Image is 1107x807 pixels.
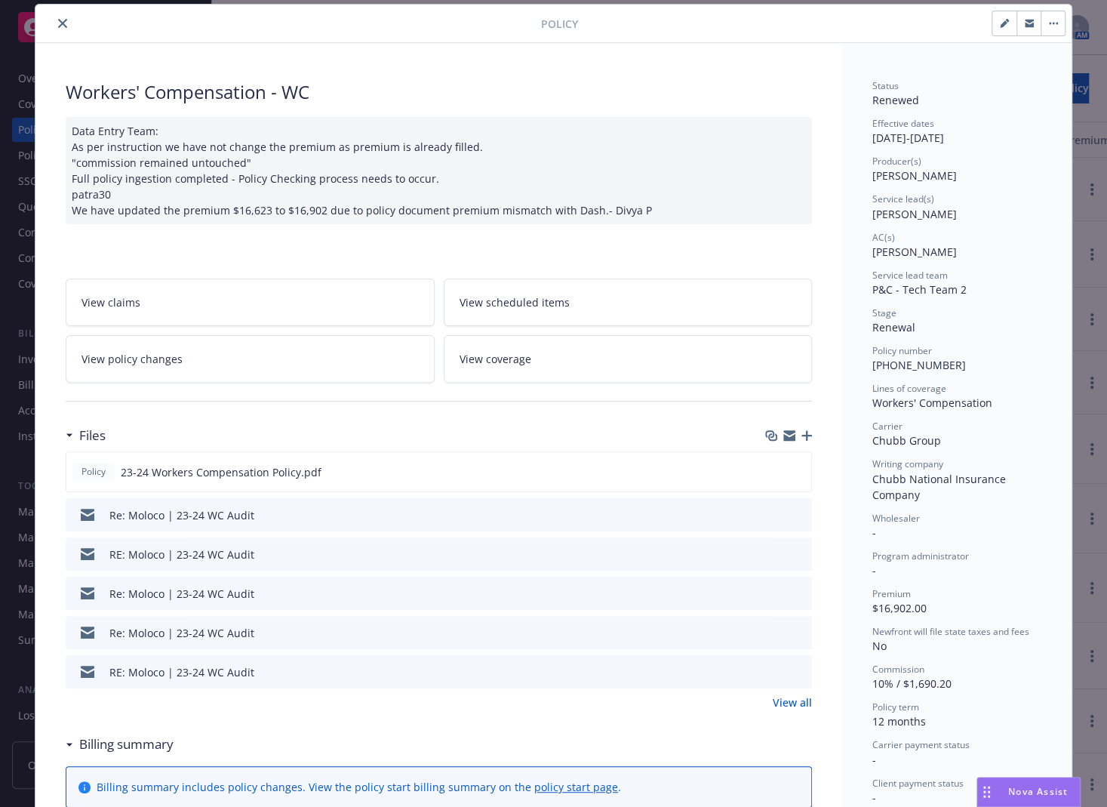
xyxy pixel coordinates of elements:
[768,586,780,602] button: download file
[872,207,957,221] span: [PERSON_NAME]
[872,525,876,540] span: -
[66,426,106,445] div: Files
[872,320,915,334] span: Renewal
[977,778,996,806] div: Drag to move
[792,464,805,480] button: preview file
[1008,785,1068,798] span: Nova Assist
[872,433,941,448] span: Chubb Group
[872,639,887,653] span: No
[109,507,254,523] div: Re: Moloco | 23-24 WC Audit
[872,550,969,562] span: Program administrator
[109,664,254,680] div: RE: Moloco | 23-24 WC Audit
[872,790,876,805] span: -
[66,735,174,754] div: Billing summary
[767,464,780,480] button: download file
[872,753,876,767] span: -
[66,279,435,326] a: View claims
[872,472,1009,502] span: Chubb National Insurance Company
[54,14,72,32] button: close
[872,93,919,107] span: Renewed
[121,464,321,480] span: 23-24 Workers Compensation Policy.pdf
[773,695,812,710] a: View all
[792,507,806,523] button: preview file
[872,245,957,259] span: [PERSON_NAME]
[872,168,957,183] span: [PERSON_NAME]
[79,735,174,754] h3: Billing summary
[66,335,435,383] a: View policy changes
[66,79,812,105] div: Workers' Compensation - WC
[444,335,813,383] a: View coverage
[872,155,921,168] span: Producer(s)
[872,777,964,790] span: Client payment status
[792,625,806,641] button: preview file
[872,676,952,691] span: 10% / $1,690.20
[872,738,970,751] span: Carrier payment status
[460,351,531,367] span: View coverage
[78,465,109,479] span: Policy
[66,117,812,224] div: Data Entry Team: As per instruction we have not change the premium as premium is already filled. ...
[872,563,876,578] span: -
[872,231,895,244] span: AC(s)
[534,780,618,794] a: policy start page
[792,547,806,562] button: preview file
[872,601,927,615] span: $16,902.00
[872,117,934,130] span: Effective dates
[872,714,926,728] span: 12 months
[872,193,934,205] span: Service lead(s)
[768,507,780,523] button: download file
[872,701,919,713] span: Policy term
[81,351,183,367] span: View policy changes
[768,625,780,641] button: download file
[109,586,254,602] div: Re: Moloco | 23-24 WC Audit
[541,16,578,32] span: Policy
[872,269,948,282] span: Service lead team
[872,420,903,433] span: Carrier
[872,306,896,319] span: Stage
[79,426,106,445] h3: Files
[872,625,1029,638] span: Newfront will file state taxes and fees
[872,512,920,525] span: Wholesaler
[792,664,806,680] button: preview file
[109,547,254,562] div: RE: Moloco | 23-24 WC Audit
[872,282,967,297] span: P&C - Tech Team 2
[460,294,570,310] span: View scheduled items
[81,294,140,310] span: View claims
[768,547,780,562] button: download file
[109,625,254,641] div: Re: Moloco | 23-24 WC Audit
[872,663,924,676] span: Commission
[872,382,946,395] span: Lines of coverage
[97,779,621,795] div: Billing summary includes policy changes. View the policy start billing summary on the .
[444,279,813,326] a: View scheduled items
[872,79,899,92] span: Status
[976,777,1081,807] button: Nova Assist
[872,117,1041,146] div: [DATE] - [DATE]
[768,664,780,680] button: download file
[792,586,806,602] button: preview file
[872,396,992,410] span: Workers' Compensation
[872,358,966,372] span: [PHONE_NUMBER]
[872,344,932,357] span: Policy number
[872,587,911,600] span: Premium
[872,457,943,470] span: Writing company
